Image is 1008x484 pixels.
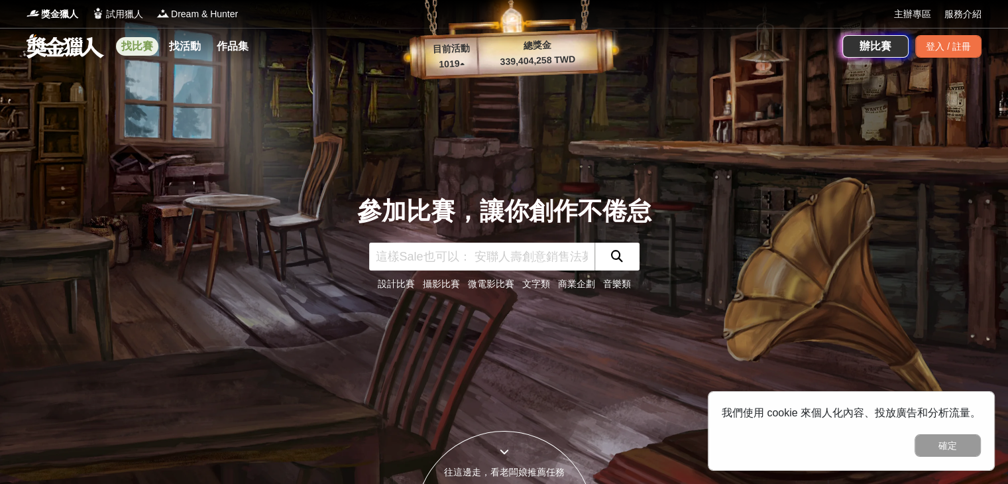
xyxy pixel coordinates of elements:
span: 我們使用 cookie 來個人化內容、投放廣告和分析流量。 [722,407,981,418]
a: 設計比賽 [378,278,415,289]
p: 總獎金 [477,36,597,54]
a: 找比賽 [116,37,158,56]
span: 試用獵人 [106,7,143,21]
div: 往這邊走，看老闆娘推薦任務 [416,465,593,479]
a: 商業企劃 [558,278,595,289]
p: 339,404,258 TWD [478,52,598,70]
div: 參加比賽，讓你創作不倦怠 [357,193,651,230]
img: Logo [91,7,105,20]
a: Logo試用獵人 [91,7,143,21]
input: 這樣Sale也可以： 安聯人壽創意銷售法募集 [369,243,594,271]
div: 登入 / 註冊 [915,35,981,58]
a: LogoDream & Hunter [156,7,238,21]
a: 攝影比賽 [423,278,460,289]
span: 獎金獵人 [41,7,78,21]
a: 文字類 [522,278,550,289]
a: 服務介紹 [944,7,981,21]
img: Logo [156,7,170,20]
a: 微電影比賽 [468,278,514,289]
a: 辦比賽 [842,35,909,58]
a: 主辦專區 [894,7,931,21]
button: 確定 [915,434,981,457]
p: 1019 ▴ [425,56,478,72]
a: 找活動 [164,37,206,56]
a: 音樂類 [603,278,631,289]
a: 作品集 [211,37,254,56]
img: Logo [27,7,40,20]
a: Logo獎金獵人 [27,7,78,21]
p: 目前活動 [424,41,478,57]
span: Dream & Hunter [171,7,238,21]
